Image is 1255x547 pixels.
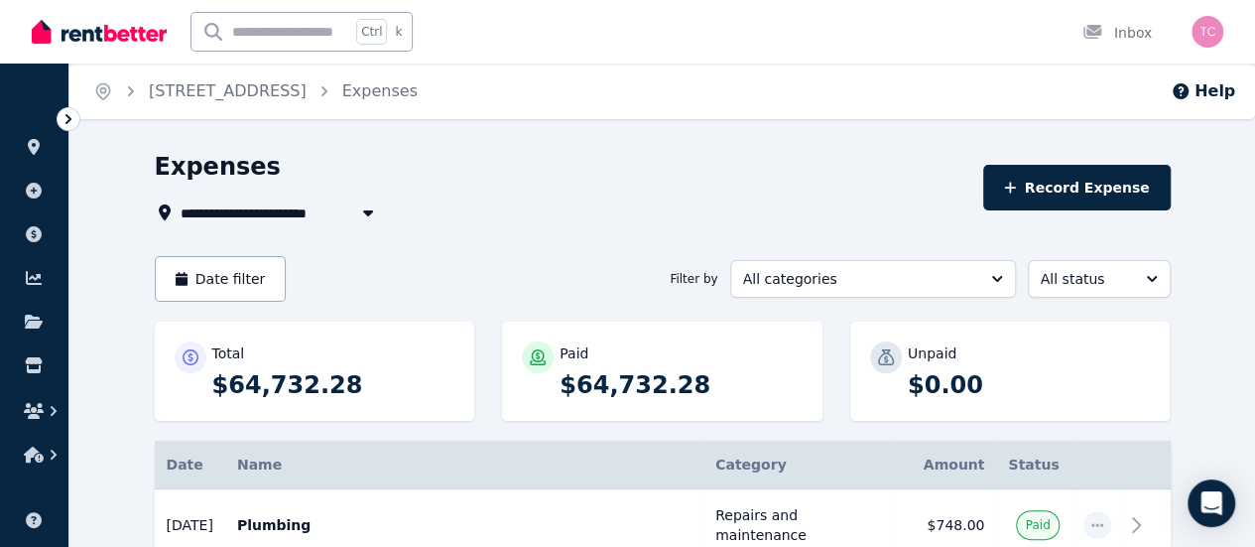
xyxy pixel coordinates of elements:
th: Name [225,441,703,489]
p: $0.00 [908,369,1151,401]
span: Filter by [670,271,717,287]
th: Status [996,441,1070,489]
span: All status [1041,269,1130,289]
button: Date filter [155,256,287,302]
h1: Expenses [155,151,281,183]
p: Total [212,343,245,363]
p: Unpaid [908,343,956,363]
div: Inbox [1082,23,1152,43]
button: All status [1028,260,1171,298]
button: Help [1171,79,1235,103]
span: Ctrl [356,19,387,45]
a: [STREET_ADDRESS] [149,81,307,100]
p: Paid [560,343,588,363]
span: All categories [743,269,975,289]
p: $64,732.28 [212,369,455,401]
nav: Breadcrumb [69,64,441,119]
th: Date [155,441,225,489]
span: k [395,24,402,40]
a: Expenses [342,81,418,100]
div: Open Intercom Messenger [1188,479,1235,527]
th: Category [703,441,893,489]
p: Plumbing [237,515,691,535]
span: ORGANISE [16,109,78,123]
button: Record Expense [983,165,1170,210]
p: $64,732.28 [560,369,803,401]
img: RentBetter [32,17,167,47]
button: All categories [730,260,1016,298]
th: Amount [893,441,996,489]
span: Paid [1025,517,1050,533]
img: Tej Chhetri [1192,16,1223,48]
